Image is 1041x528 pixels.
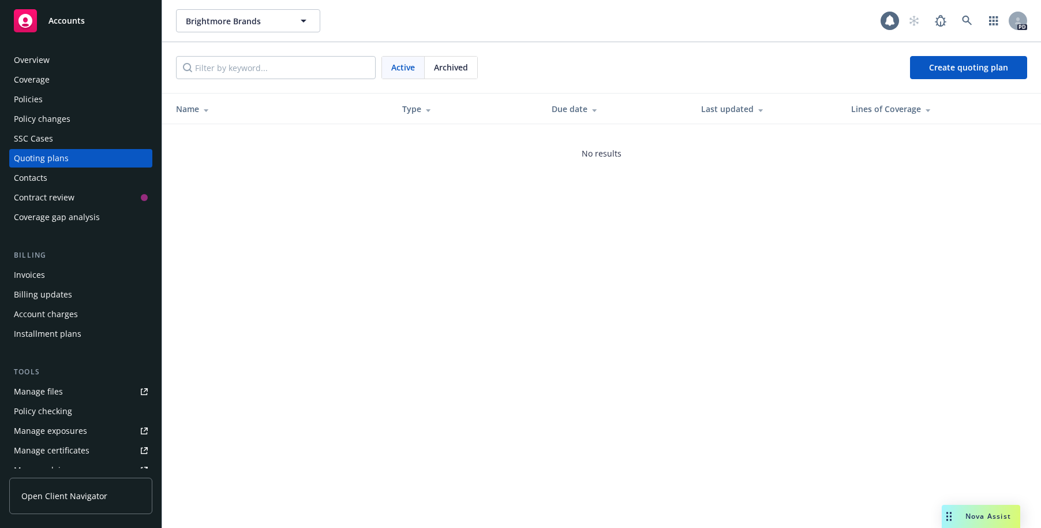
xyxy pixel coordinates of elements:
[48,16,85,25] span: Accounts
[14,422,87,440] div: Manage exposures
[14,129,53,148] div: SSC Cases
[14,208,100,226] div: Coverage gap analysis
[176,56,376,79] input: Filter by keyword...
[391,61,415,73] span: Active
[9,461,152,479] a: Manage claims
[14,266,45,284] div: Invoices
[14,149,69,168] div: Quoting plans
[9,266,152,284] a: Invoices
[552,103,683,115] div: Due date
[14,169,47,187] div: Contacts
[9,325,152,343] a: Installment plans
[9,422,152,440] a: Manage exposures
[14,51,50,69] div: Overview
[9,441,152,460] a: Manage certificates
[9,208,152,226] a: Coverage gap analysis
[582,147,621,159] span: No results
[14,90,43,109] div: Policies
[982,9,1005,32] a: Switch app
[910,56,1027,79] a: Create quoting plan
[942,505,956,528] div: Drag to move
[9,188,152,207] a: Contract review
[14,402,72,421] div: Policy checking
[14,305,78,324] div: Account charges
[701,103,832,115] div: Last updated
[9,129,152,148] a: SSC Cases
[929,62,1008,73] span: Create quoting plan
[21,490,107,502] span: Open Client Navigator
[14,441,89,460] div: Manage certificates
[14,461,72,479] div: Manage claims
[956,9,979,32] a: Search
[903,9,926,32] a: Start snowing
[14,188,74,207] div: Contract review
[9,51,152,69] a: Overview
[14,382,63,401] div: Manage files
[176,9,320,32] button: Brightmore Brands
[14,110,70,128] div: Policy changes
[851,103,1003,115] div: Lines of Coverage
[9,149,152,168] a: Quoting plans
[9,382,152,401] a: Manage files
[9,70,152,89] a: Coverage
[14,325,81,343] div: Installment plans
[9,110,152,128] a: Policy changes
[942,505,1020,528] button: Nova Assist
[176,103,384,115] div: Name
[929,9,952,32] a: Report a Bug
[9,169,152,187] a: Contacts
[9,90,152,109] a: Policies
[402,103,533,115] div: Type
[186,15,286,27] span: Brightmore Brands
[14,70,50,89] div: Coverage
[9,285,152,304] a: Billing updates
[434,61,468,73] span: Archived
[9,305,152,324] a: Account charges
[965,511,1011,521] span: Nova Assist
[9,366,152,378] div: Tools
[9,5,152,37] a: Accounts
[14,285,72,304] div: Billing updates
[9,402,152,421] a: Policy checking
[9,250,152,261] div: Billing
